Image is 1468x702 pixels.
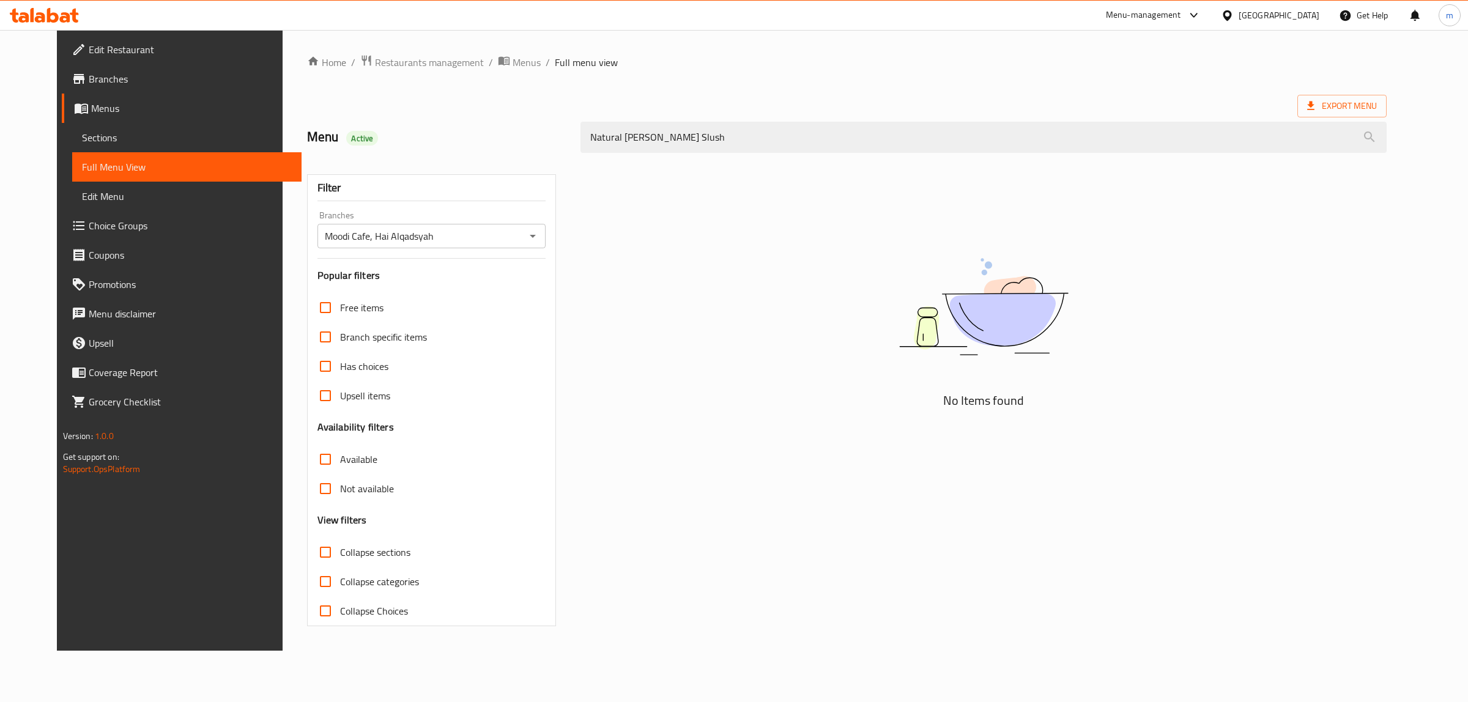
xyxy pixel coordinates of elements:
[317,175,546,201] div: Filter
[1239,9,1319,22] div: [GEOGRAPHIC_DATA]
[89,248,292,262] span: Coupons
[555,55,618,70] span: Full menu view
[62,299,302,328] a: Menu disclaimer
[346,133,378,144] span: Active
[375,55,484,70] span: Restaurants management
[340,388,390,403] span: Upsell items
[82,130,292,145] span: Sections
[513,55,541,70] span: Menus
[317,268,546,283] h3: Popular filters
[62,211,302,240] a: Choice Groups
[62,387,302,416] a: Grocery Checklist
[489,55,493,70] li: /
[72,123,302,152] a: Sections
[89,277,292,292] span: Promotions
[91,101,292,116] span: Menus
[72,182,302,211] a: Edit Menu
[346,131,378,146] div: Active
[1307,98,1377,114] span: Export Menu
[831,391,1136,410] h5: No Items found
[546,55,550,70] li: /
[831,226,1136,388] img: dish.svg
[1446,9,1453,22] span: m
[89,306,292,321] span: Menu disclaimer
[317,420,394,434] h3: Availability filters
[351,55,355,70] li: /
[62,94,302,123] a: Menus
[89,394,292,409] span: Grocery Checklist
[340,574,419,589] span: Collapse categories
[89,72,292,86] span: Branches
[63,428,93,444] span: Version:
[62,358,302,387] a: Coverage Report
[62,270,302,299] a: Promotions
[82,189,292,204] span: Edit Menu
[62,240,302,270] a: Coupons
[89,42,292,57] span: Edit Restaurant
[82,160,292,174] span: Full Menu View
[89,365,292,380] span: Coverage Report
[62,35,302,64] a: Edit Restaurant
[62,64,302,94] a: Branches
[62,328,302,358] a: Upsell
[317,513,367,527] h3: View filters
[340,481,394,496] span: Not available
[340,604,408,618] span: Collapse Choices
[340,300,384,315] span: Free items
[307,54,1387,70] nav: breadcrumb
[524,227,541,245] button: Open
[1106,8,1181,23] div: Menu-management
[307,55,346,70] a: Home
[580,122,1387,153] input: search
[340,545,410,560] span: Collapse sections
[89,218,292,233] span: Choice Groups
[95,428,114,444] span: 1.0.0
[340,359,388,374] span: Has choices
[340,452,377,467] span: Available
[89,336,292,350] span: Upsell
[498,54,541,70] a: Menus
[340,330,427,344] span: Branch specific items
[72,152,302,182] a: Full Menu View
[1297,95,1387,117] span: Export Menu
[63,461,141,477] a: Support.OpsPlatform
[360,54,484,70] a: Restaurants management
[307,128,566,146] h2: Menu
[63,449,119,465] span: Get support on:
